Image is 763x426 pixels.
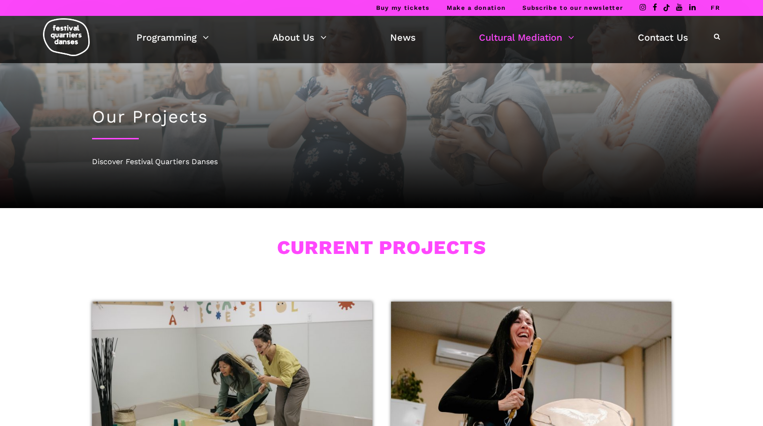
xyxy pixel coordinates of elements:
a: Subscribe to our newsletter [522,4,623,11]
a: About Us [272,29,327,45]
a: Contact Us [638,29,688,45]
a: FR [711,4,720,11]
h1: Our Projects [92,107,671,127]
a: Programming [136,29,209,45]
a: Make a donation [447,4,506,11]
a: News [390,29,416,45]
a: Buy my tickets [376,4,430,11]
h3: CURRENT PROJECTS [277,236,486,260]
div: Discover Festival Quartiers Danses [92,156,671,168]
img: logo-fqd-med [43,18,90,56]
a: Cultural Mediation [479,29,574,45]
